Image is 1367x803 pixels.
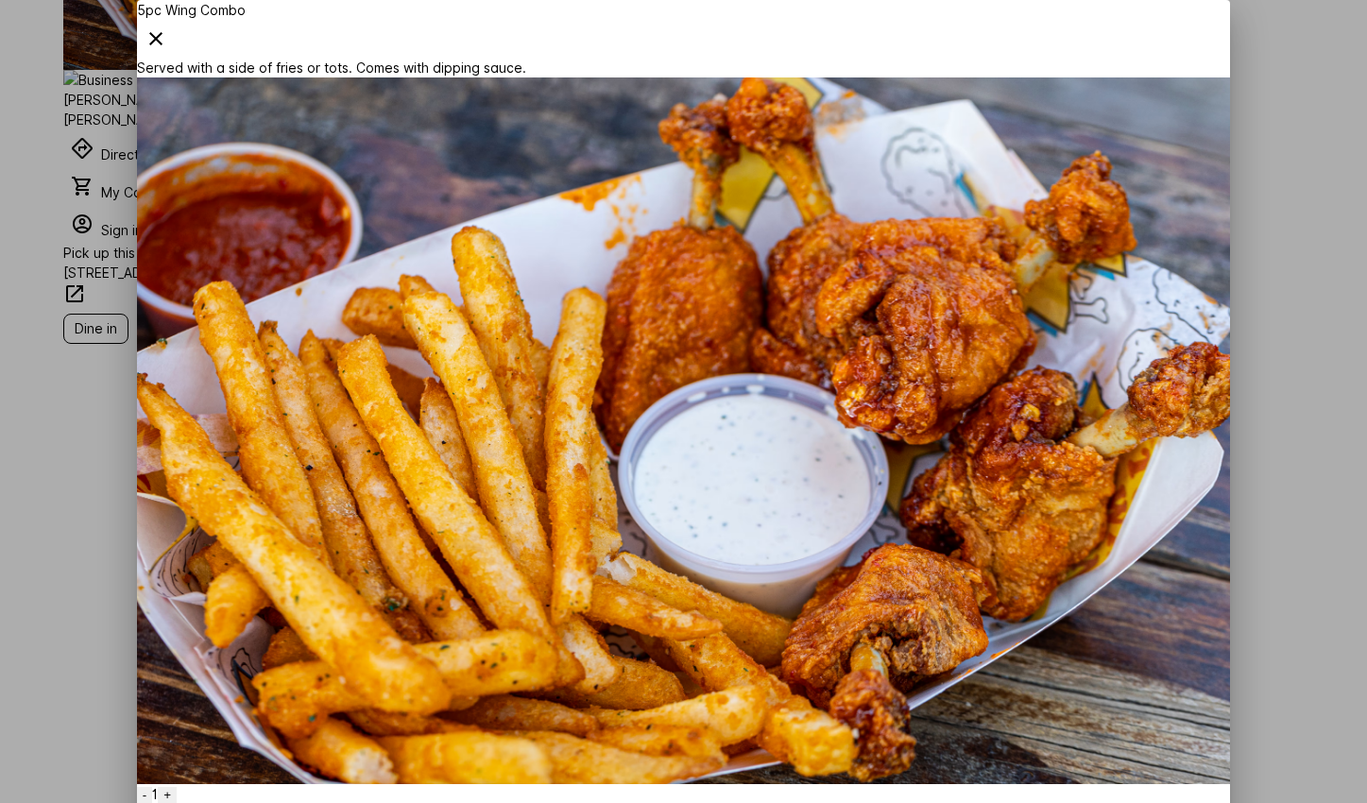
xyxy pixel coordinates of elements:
[137,787,152,803] button: -
[158,787,177,803] button: +
[152,786,158,802] span: 1
[137,58,1231,77] div: Served with a side of fries or tots. Comes with dipping sauce.
[137,2,246,18] span: 5pc Wing Combo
